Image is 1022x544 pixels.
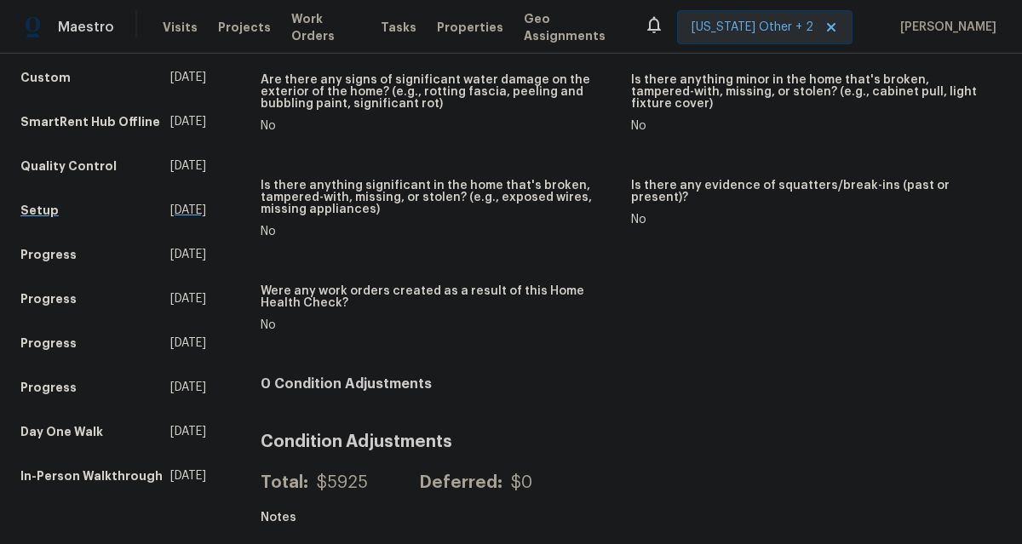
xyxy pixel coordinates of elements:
[261,226,617,238] div: No
[20,461,206,491] a: In-Person Walkthrough[DATE]
[437,19,503,36] span: Properties
[170,290,206,307] span: [DATE]
[20,113,160,130] h5: SmartRent Hub Offline
[170,157,206,175] span: [DATE]
[20,239,206,270] a: Progress[DATE]
[291,10,361,44] span: Work Orders
[218,19,271,36] span: Projects
[893,19,996,36] span: [PERSON_NAME]
[20,416,206,447] a: Day One Walk[DATE]
[381,21,416,33] span: Tasks
[631,214,988,226] div: No
[20,379,77,396] h5: Progress
[20,106,206,137] a: SmartRent Hub Offline[DATE]
[317,474,368,491] div: $5925
[20,202,59,219] h5: Setup
[20,157,117,175] h5: Quality Control
[20,423,103,440] h5: Day One Walk
[20,328,206,358] a: Progress[DATE]
[170,69,206,86] span: [DATE]
[170,423,206,440] span: [DATE]
[261,319,617,331] div: No
[261,285,617,309] h5: Were any work orders created as a result of this Home Health Check?
[511,474,532,491] div: $0
[631,120,988,132] div: No
[631,74,988,110] h5: Is there anything minor in the home that's broken, tampered-with, missing, or stolen? (e.g., cabi...
[170,335,206,352] span: [DATE]
[170,467,206,484] span: [DATE]
[261,433,1002,450] h3: Condition Adjustments
[261,74,617,110] h5: Are there any signs of significant water damage on the exterior of the home? (e.g., rotting fasci...
[419,474,502,491] div: Deferred:
[261,120,617,132] div: No
[524,10,623,44] span: Geo Assignments
[170,379,206,396] span: [DATE]
[170,246,206,263] span: [DATE]
[20,283,206,314] a: Progress[DATE]
[20,290,77,307] h5: Progress
[261,375,1002,392] h4: 0 Condition Adjustments
[58,19,114,36] span: Maestro
[20,372,206,403] a: Progress[DATE]
[261,180,617,215] h5: Is there anything significant in the home that's broken, tampered-with, missing, or stolen? (e.g....
[20,151,206,181] a: Quality Control[DATE]
[261,512,296,524] h5: Notes
[170,202,206,219] span: [DATE]
[261,474,308,491] div: Total:
[20,467,163,484] h5: In-Person Walkthrough
[20,246,77,263] h5: Progress
[631,180,988,203] h5: Is there any evidence of squatters/break-ins (past or present)?
[20,195,206,226] a: Setup[DATE]
[20,62,206,93] a: Custom[DATE]
[20,69,71,86] h5: Custom
[692,19,813,36] span: [US_STATE] Other + 2
[170,113,206,130] span: [DATE]
[20,335,77,352] h5: Progress
[163,19,198,36] span: Visits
